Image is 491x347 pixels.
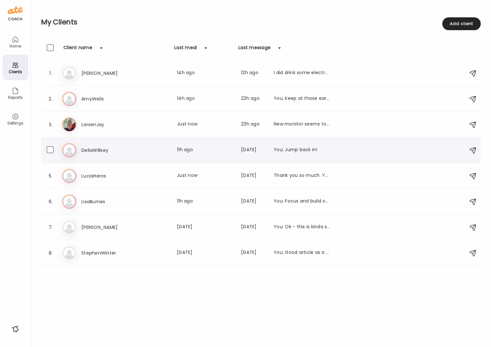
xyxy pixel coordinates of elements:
div: Thank you so much. Yes it’s so hard when not at home but I am going to work on it. We have a busy... [274,172,330,180]
div: Settings [4,121,27,125]
h3: [PERSON_NAME] [81,223,138,231]
div: You: Keep at those early morning workouts! You have worked so hard to incorporate them and you ha... [274,95,330,103]
div: [DATE] [241,198,266,205]
div: 5. [47,172,54,180]
div: You: Good article as a reminder to eat your veggies💚 20 Best Non-Starchy Vegetables to Add to You... [274,249,330,257]
h3: LuciaHeros [81,172,138,180]
div: Just now [177,121,233,128]
div: [DATE] [241,146,266,154]
h3: StephenWinter [81,249,138,257]
div: 14h ago [177,95,233,103]
div: Reports [4,95,27,100]
div: You: Jump back in! [274,146,330,154]
div: Last message [238,44,270,55]
div: 23h ago [241,95,266,103]
div: Last meal [174,44,197,55]
div: coach [8,16,22,22]
div: 12h ago [241,69,266,77]
h3: AmyWells [81,95,138,103]
div: Clients [4,70,27,74]
div: 3. [47,121,54,128]
div: 11h ago [177,146,233,154]
div: Just now [177,172,233,180]
h3: LarsenJay [81,121,138,128]
div: 14h ago [177,69,233,77]
div: 6. [47,198,54,205]
h2: My Clients [41,17,481,27]
div: 1. [47,69,54,77]
div: You: Focus and build on the success you felt from losing the first 3–4 pounds, and use that momen... [274,198,330,205]
div: [DATE] [241,172,266,180]
div: You: Ok - this is kinda science-y BUT I love the Glucose Goddess! I suggest to listen when you ha... [274,223,330,231]
div: [DATE] [177,249,233,257]
div: Client name [63,44,92,55]
h3: DeliaWillsey [81,146,138,154]
div: I did drink some electrolytes about 30 min ago though but 1/4 packet if that [274,69,330,77]
div: New monitor seems to be better plus switched arms [274,121,330,128]
div: 23h ago [241,121,266,128]
div: [DATE] [241,223,266,231]
div: 8. [47,249,54,257]
div: Add client [442,17,481,30]
div: 11h ago [177,198,233,205]
div: 7. [47,223,54,231]
div: [DATE] [241,249,266,257]
div: Home [4,44,27,48]
h3: [PERSON_NAME] [81,69,138,77]
h3: LisaBurnes [81,198,138,205]
div: 2. [47,95,54,103]
img: ate [8,5,23,15]
div: [DATE] [177,223,233,231]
